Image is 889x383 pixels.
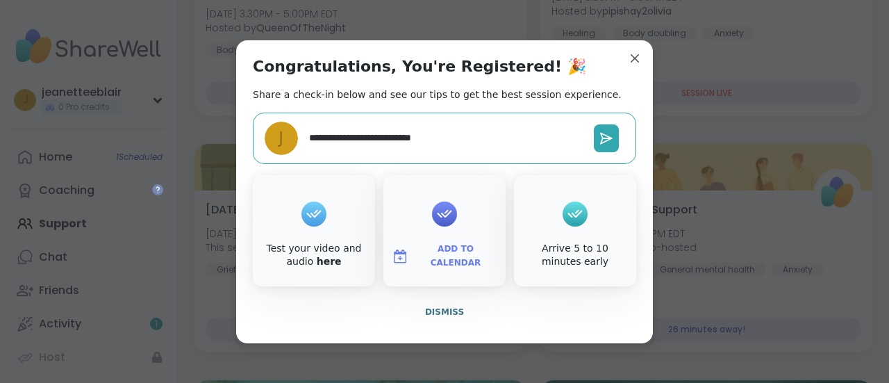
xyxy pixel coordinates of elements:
button: Dismiss [253,298,636,327]
iframe: Spotlight [152,184,163,195]
img: ShareWell Logomark [392,248,408,265]
h2: Share a check-in below and see our tips to get the best session experience. [253,88,622,101]
a: here [317,256,342,267]
div: Test your video and audio [256,242,372,269]
h1: Congratulations, You're Registered! 🎉 [253,57,586,76]
span: j [279,126,283,150]
span: Dismiss [425,307,464,317]
span: Add to Calendar [414,243,497,270]
div: Arrive 5 to 10 minutes early [517,242,633,269]
button: Add to Calendar [386,242,503,271]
